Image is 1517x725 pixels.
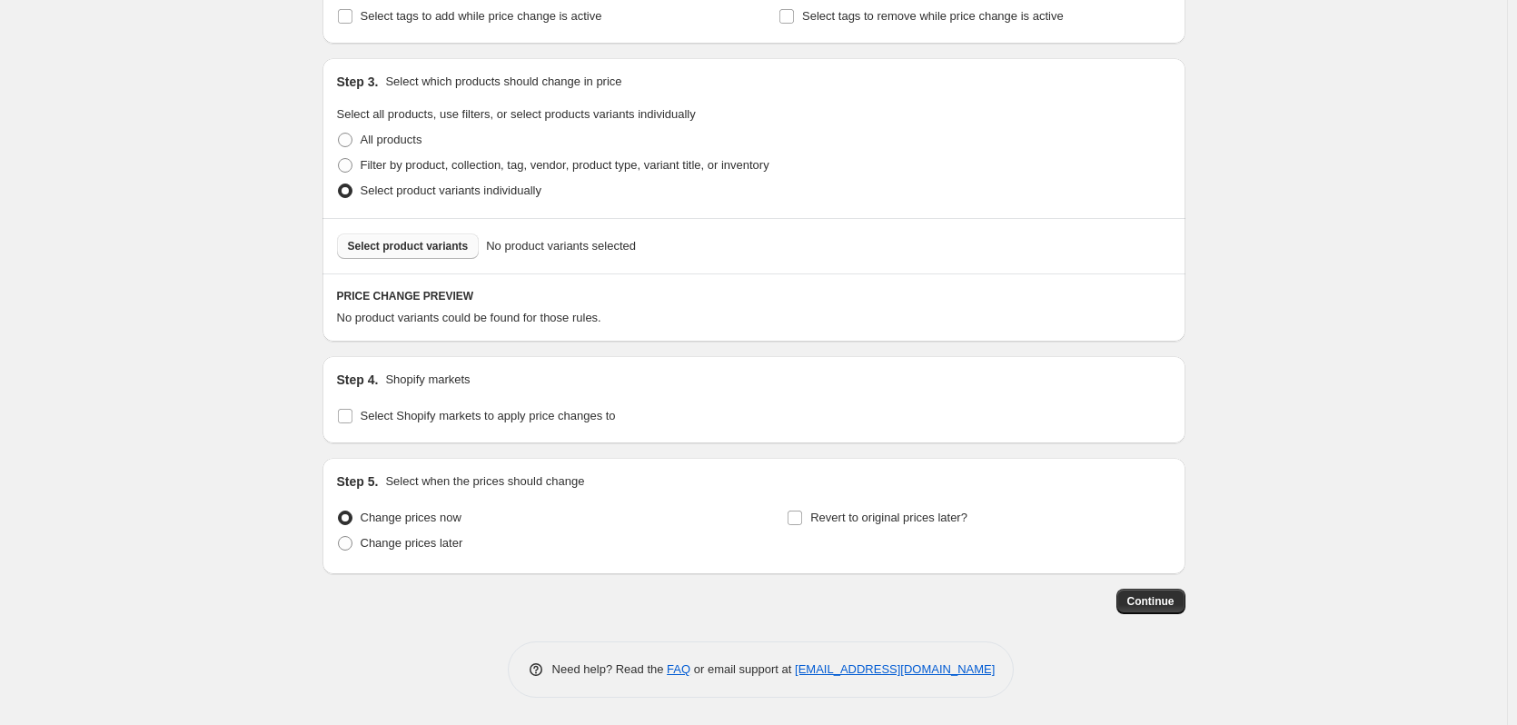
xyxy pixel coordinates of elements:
span: Need help? Read the [552,662,668,676]
a: [EMAIL_ADDRESS][DOMAIN_NAME] [795,662,995,676]
span: Change prices later [361,536,463,550]
p: Select which products should change in price [385,73,621,91]
a: FAQ [667,662,690,676]
p: Select when the prices should change [385,472,584,491]
span: No product variants could be found for those rules. [337,311,601,324]
span: Select tags to remove while price change is active [802,9,1064,23]
span: Select all products, use filters, or select products variants individually [337,107,696,121]
span: Filter by product, collection, tag, vendor, product type, variant title, or inventory [361,158,769,172]
h6: PRICE CHANGE PREVIEW [337,289,1171,303]
span: Revert to original prices later? [810,511,967,524]
span: All products [361,133,422,146]
button: Select product variants [337,233,480,259]
h2: Step 3. [337,73,379,91]
h2: Step 5. [337,472,379,491]
span: Continue [1127,594,1175,609]
span: Select product variants [348,239,469,253]
span: No product variants selected [486,237,636,255]
h2: Step 4. [337,371,379,389]
span: Select tags to add while price change is active [361,9,602,23]
span: or email support at [690,662,795,676]
span: Select product variants individually [361,184,541,197]
p: Shopify markets [385,371,470,389]
span: Select Shopify markets to apply price changes to [361,409,616,422]
span: Change prices now [361,511,461,524]
button: Continue [1116,589,1185,614]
